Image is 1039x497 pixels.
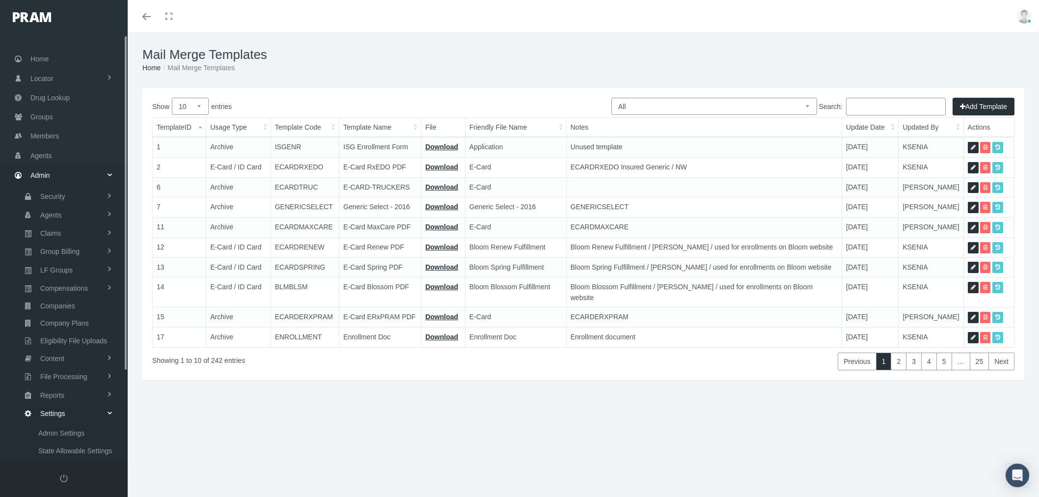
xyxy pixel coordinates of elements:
[206,237,271,257] td: E-Card / ID Card
[465,307,566,328] td: E-Card
[876,353,892,370] a: 1
[339,177,421,197] td: E-CARD-TRUCKERS
[980,162,990,173] a: Delete
[172,98,209,115] select: Showentries
[339,157,421,177] td: E-Card RxEDO PDF
[465,277,566,307] td: Bloom Blossom Fulfillment
[152,98,583,115] label: Show entries
[40,387,64,404] span: Reports
[271,137,339,157] td: ISGENR
[842,307,899,328] td: [DATE]
[968,162,979,173] a: Edit
[425,163,458,171] a: Download
[980,202,990,213] a: Delete
[339,277,421,307] td: E-Card Blossom PDF
[968,222,979,233] a: Edit
[980,242,990,253] a: Delete
[38,442,112,459] span: State Allowable Settings
[992,262,1003,273] a: Previous Versions
[271,277,339,307] td: BLMBLSM
[465,137,566,157] td: Application
[142,64,161,72] a: Home
[899,177,963,197] td: [PERSON_NAME]
[566,197,842,218] td: GENERICSELECT
[566,307,842,328] td: ECARDERXPRAM
[992,162,1003,173] a: Previous Versions
[40,298,75,314] span: Companies
[992,242,1003,253] a: Previous Versions
[339,218,421,238] td: E-Card MaxCare PDF
[842,137,899,157] td: [DATE]
[1017,9,1032,24] img: user-placeholder.jpg
[425,203,458,211] a: Download
[206,257,271,277] td: E-Card / ID Card
[899,277,963,307] td: KSENIA
[206,218,271,238] td: Archive
[465,197,566,218] td: Generic Select - 2016
[30,50,49,68] span: Home
[271,328,339,347] td: ENROLLMENT
[980,142,990,153] a: Delete
[153,197,206,218] td: 7
[980,222,990,233] a: Delete
[921,353,937,370] a: 4
[566,137,842,157] td: Unused template
[899,257,963,277] td: KSENIA
[40,262,73,278] span: LF Groups
[425,283,458,291] a: Download
[30,146,52,165] span: Agents
[153,237,206,257] td: 12
[899,307,963,328] td: [PERSON_NAME]
[40,350,64,367] span: Content
[899,137,963,157] td: KSENIA
[339,257,421,277] td: E-Card Spring PDF
[968,282,979,293] a: Edit
[206,137,271,157] td: Archive
[842,237,899,257] td: [DATE]
[980,282,990,293] a: Delete
[142,47,1024,62] h1: Mail Merge Templates
[980,182,990,193] a: Delete
[425,143,458,151] a: Download
[992,202,1003,213] a: Previous Versions
[30,88,70,107] span: Drug Lookup
[30,166,50,185] span: Admin
[425,243,458,251] a: Download
[421,118,465,137] th: File
[936,353,952,370] a: 5
[968,312,979,323] a: Edit
[842,328,899,347] td: [DATE]
[899,218,963,238] td: [PERSON_NAME]
[38,425,84,442] span: Admin Settings
[425,263,458,271] a: Download
[425,333,458,341] a: Download
[970,353,989,370] a: 25
[339,328,421,347] td: Enrollment Doc
[425,183,458,191] a: Download
[153,118,206,137] th: TemplateID: activate to sort column descending
[40,280,88,297] span: Compensations
[339,197,421,218] td: Generic Select - 2016
[566,218,842,238] td: ECARDMAXCARE
[30,127,59,145] span: Members
[566,328,842,347] td: Enrollment document
[206,118,271,137] th: Usage Type: activate to sort column ascending
[40,225,61,242] span: Claims
[963,118,1014,137] th: Actions
[40,207,62,223] span: Agents
[271,177,339,197] td: ECARDTRUC
[153,137,206,157] td: 1
[153,157,206,177] td: 2
[206,277,271,307] td: E-Card / ID Card
[153,177,206,197] td: 6
[206,197,271,218] td: Archive
[992,142,1003,153] a: Previous Versions
[842,177,899,197] td: [DATE]
[40,405,65,422] span: Settings
[206,328,271,347] td: Archive
[465,218,566,238] td: E-Card
[842,218,899,238] td: [DATE]
[968,142,979,153] a: Edit
[40,188,65,205] span: Security
[906,353,922,370] a: 3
